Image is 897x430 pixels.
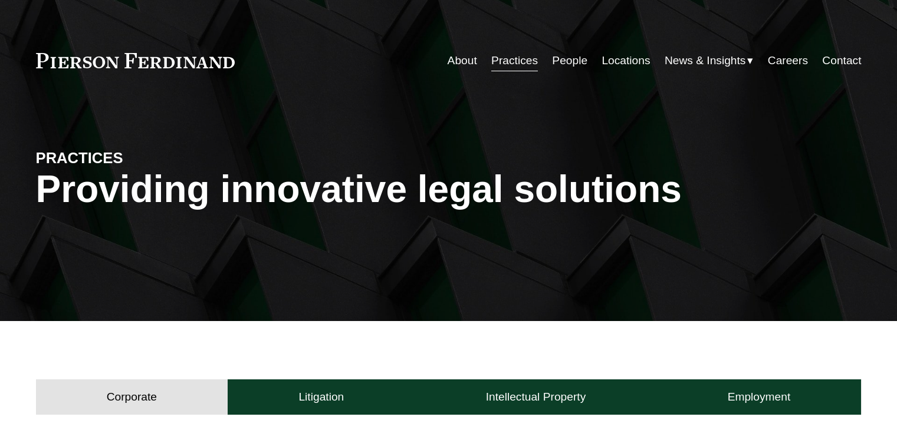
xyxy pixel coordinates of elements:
span: News & Insights [665,51,746,71]
h4: Intellectual Property [486,390,586,404]
a: Careers [768,49,808,72]
a: folder dropdown [665,49,754,72]
h4: Litigation [298,390,344,404]
a: Practices [491,49,538,72]
a: About [448,49,477,72]
a: Locations [602,49,650,72]
a: People [552,49,587,72]
a: Contact [822,49,861,72]
h1: Providing innovative legal solutions [36,168,862,211]
h4: Corporate [107,390,157,404]
h4: PRACTICES [36,148,242,167]
h4: Employment [728,390,791,404]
